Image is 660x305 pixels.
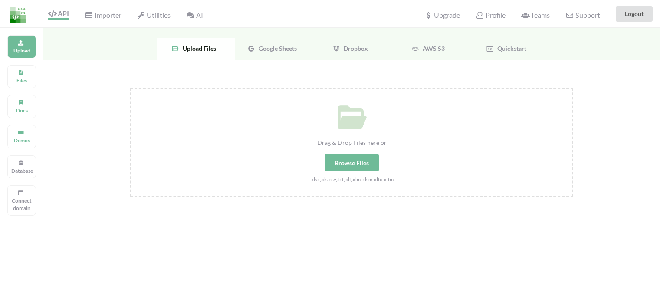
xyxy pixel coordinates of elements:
[179,45,216,52] span: Upload Files
[419,45,445,52] span: AWS S3
[616,6,653,22] button: Logout
[310,177,394,182] small: .xlsx,.xls,.csv,.txt,.xlt,.xlm,.xlsm,.xltx,.xltm
[10,7,26,23] img: LogoIcon.png
[11,47,32,54] p: Upload
[424,12,460,19] span: Upgrade
[11,197,32,212] p: Connect domain
[565,12,600,19] span: Support
[85,11,121,19] span: Importer
[137,11,171,19] span: Utilities
[521,11,550,19] span: Teams
[11,167,32,174] p: Database
[11,77,32,84] p: Files
[255,45,297,52] span: Google Sheets
[11,137,32,144] p: Demos
[131,138,572,147] div: Drag & Drop Files here or
[48,10,69,18] span: API
[186,11,203,19] span: AI
[494,45,526,52] span: Quickstart
[325,154,379,171] div: Browse Files
[11,107,32,114] p: Docs
[340,45,368,52] span: Dropbox
[476,11,505,19] span: Profile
